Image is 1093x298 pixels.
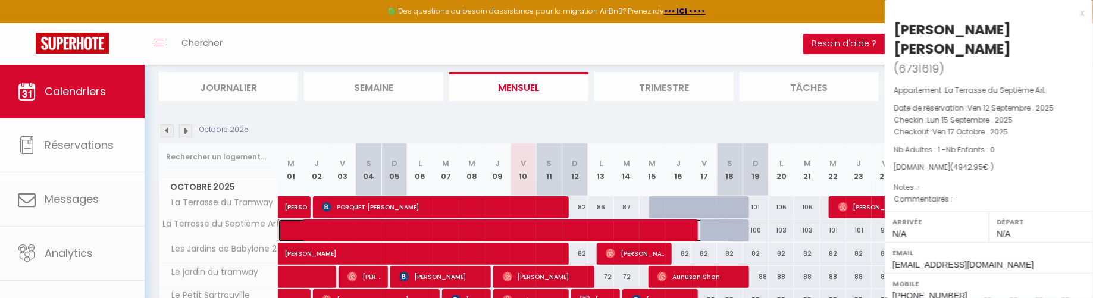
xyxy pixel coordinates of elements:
div: [DOMAIN_NAME] [894,162,1084,173]
p: Checkout : [894,126,1084,138]
span: N/A [997,229,1010,239]
span: 4942.95 [953,162,983,172]
span: - [953,194,957,204]
span: ( ) [894,60,944,77]
span: Nb Adultes : 1 - [894,145,995,155]
span: Ven 12 Septembre . 2025 [967,103,1054,113]
p: Notes : [894,181,1084,193]
p: Commentaires : [894,193,1084,205]
span: 6731619 [898,61,939,76]
div: x [885,6,1084,20]
span: N/A [892,229,906,239]
p: Date de réservation : [894,102,1084,114]
span: ( € ) [950,162,994,172]
label: Départ [997,216,1085,228]
p: Checkin : [894,114,1084,126]
span: Ven 17 Octobre . 2025 [932,127,1008,137]
span: - [917,182,922,192]
p: Appartement : [894,84,1084,96]
span: Nb Enfants : 0 [946,145,995,155]
span: La Terrasse du Septième Art [945,85,1045,95]
label: Email [892,247,1085,259]
label: Mobile [892,278,1085,290]
label: Arrivée [892,216,981,228]
span: Lun 15 Septembre . 2025 [927,115,1013,125]
div: [PERSON_NAME] [PERSON_NAME] [894,20,1084,58]
span: [EMAIL_ADDRESS][DOMAIN_NAME] [892,260,1034,269]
